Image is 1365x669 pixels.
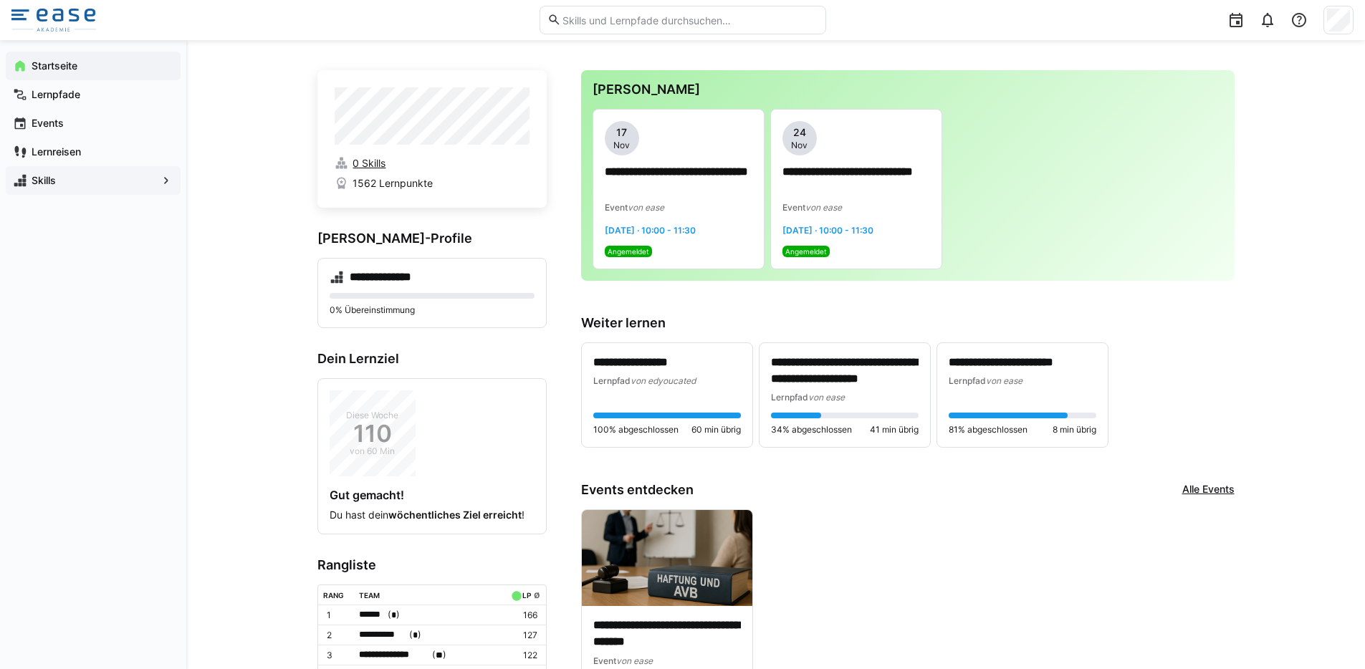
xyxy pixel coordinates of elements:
h3: Dein Lernziel [317,351,547,367]
span: 60 min übrig [691,424,741,435]
p: 166 [508,610,537,621]
span: ( ) [388,607,400,622]
span: von ease [808,392,845,403]
a: Alle Events [1182,482,1235,498]
span: Angemeldet [785,247,827,256]
input: Skills und Lernpfade durchsuchen… [561,14,818,27]
p: 1 [327,610,348,621]
p: 127 [508,630,537,641]
span: Lernpfad [593,375,631,386]
span: Nov [791,140,808,151]
p: 0% Übereinstimmung [330,304,535,316]
p: Du hast dein ! [330,508,535,522]
span: 41 min übrig [870,424,919,435]
span: 0 Skills [353,156,385,170]
img: image [582,510,752,606]
span: Event [605,202,628,213]
span: 1562 Lernpunkte [353,176,433,191]
span: Angemeldet [608,247,649,256]
span: von ease [805,202,842,213]
span: 24 [793,125,806,140]
span: 81% abgeschlossen [949,424,1028,435]
h3: Events entdecken [581,482,694,498]
h3: [PERSON_NAME] [593,82,1223,97]
span: Lernpfad [771,392,808,403]
span: Nov [613,140,630,151]
span: ( ) [409,627,421,642]
h3: [PERSON_NAME]-Profile [317,231,547,246]
span: von edyoucated [631,375,696,386]
p: 122 [508,650,537,661]
span: Event [593,655,616,666]
h4: Gut gemacht! [330,488,535,502]
div: Team [359,591,380,600]
h3: Rangliste [317,557,547,573]
span: von ease [628,202,664,213]
span: von ease [616,655,653,666]
p: 3 [327,650,348,661]
strong: wöchentliches Ziel erreicht [388,509,522,521]
span: [DATE] · 10:00 - 11:30 [782,225,873,236]
div: LP [522,591,531,600]
span: 8 min übrig [1053,424,1096,435]
h3: Weiter lernen [581,315,1235,331]
span: 100% abgeschlossen [593,424,679,435]
a: ø [534,588,540,600]
span: 34% abgeschlossen [771,424,852,435]
span: Event [782,202,805,213]
a: 0 Skills [335,156,530,170]
div: Rang [323,591,344,600]
span: von ease [986,375,1022,386]
p: 2 [327,630,348,641]
span: 17 [616,125,627,140]
span: [DATE] · 10:00 - 11:30 [605,225,696,236]
span: Lernpfad [949,375,986,386]
span: ( ) [432,648,446,663]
